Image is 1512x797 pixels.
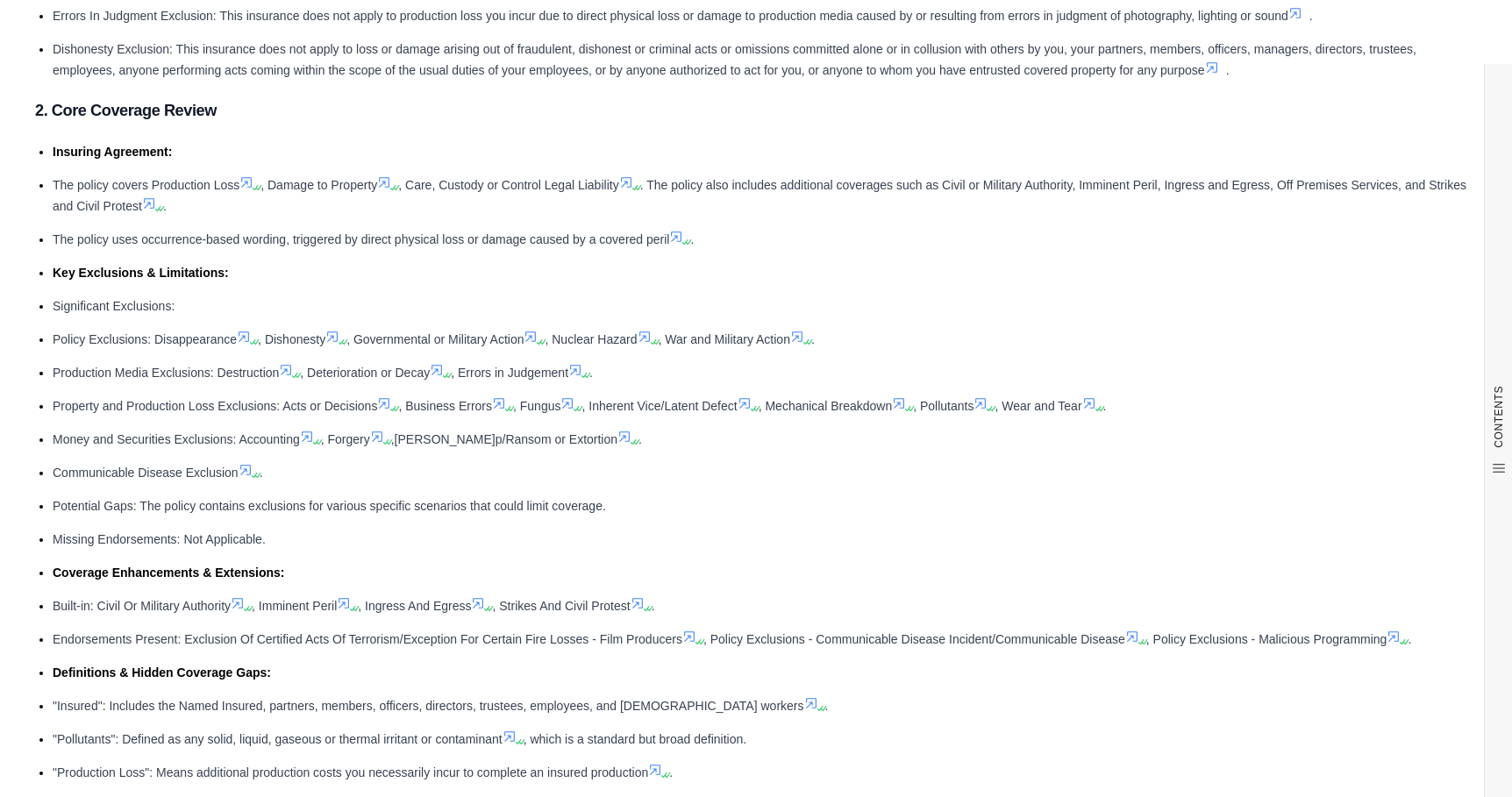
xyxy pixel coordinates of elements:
[53,332,237,346] span: Policy Exclusions: Disappearance
[53,299,175,313] span: Significant Exclusions:
[258,332,325,346] span: , Dishonesty
[589,366,593,380] span: .
[53,599,231,613] span: Built-in: Civil Or Military Authority
[638,432,642,446] span: .
[35,95,1477,126] h3: 2. Core Coverage Review
[53,632,682,646] span: Endorsements Present: Exclusion Of Certified Acts Of Terrorism/Exception For Certain Fire Losses ...
[581,399,737,413] span: , Inherent Vice/Latent Defect
[53,366,279,380] span: Production Media Exclusions: Destruction
[524,732,747,746] span: , which is a standard but broad definition.
[321,432,370,446] span: , Forgery
[451,366,568,380] span: , Errors in Judgement
[669,765,673,779] span: .
[391,432,617,446] span: ,[PERSON_NAME]p/Ransom or Extortion
[1492,386,1506,448] span: CONTENTS
[1146,632,1387,646] span: , Policy Exclusions - Malicious Programming
[1226,63,1230,77] span: .
[163,199,167,213] span: .
[1103,399,1107,413] span: .
[53,178,1466,213] span: . The policy also includes additional coverages such as Civil or Military Authority, Imminent Per...
[659,332,790,346] span: , War and Military Action
[358,599,471,613] span: , Ingress And Egress
[53,566,285,580] span: Coverage Enhancements & Extensions:
[53,499,606,513] span: Potential Gaps: The policy contains exclusions for various specific scenarios that could limit co...
[346,332,524,346] span: , Governmental or Military Action
[53,42,1416,77] span: Dishonesty Exclusion: This insurance does not apply to loss or damage arising out of fraudulent, ...
[53,432,300,446] span: Money and Securities Exclusions: Accounting
[260,178,377,192] span: , Damage to Property
[53,699,804,713] span: "Insured": Includes the Named Insured, partners, members, officers, directors, trustees, employee...
[398,399,492,413] span: , Business Errors
[995,399,1081,413] span: , Wear and Tear
[53,399,377,413] span: Property and Production Loss Exclusions: Acts or Decisions
[1309,9,1313,23] span: .
[1408,632,1411,646] span: .
[652,599,655,613] span: .
[300,366,430,380] span: , Deterioration or Decay
[53,665,271,680] span: Definitions & Hidden Coverage Gaps:
[913,399,974,413] span: , Pollutants
[53,145,172,159] span: Insuring Agreement:
[492,599,630,613] span: , Strikes And Civil Protest
[260,466,263,480] span: .
[53,178,239,192] span: The policy covers Production Loss
[252,599,337,613] span: , Imminent Peril
[53,466,239,480] span: Communicable Disease Exclusion
[703,632,1125,646] span: , Policy Exclusions - Communicable Disease Incident/Communicable Disease
[690,232,694,246] span: .
[53,266,229,280] span: Key Exclusions & Limitations:
[53,765,648,779] span: "Production Loss": Means additional production costs you necessarily incur to complete an insured...
[53,532,266,546] span: Missing Endorsements: Not Applicable.
[545,332,637,346] span: , Nuclear Hazard
[811,332,815,346] span: .
[53,732,503,746] span: "Pollutants": Defined as any solid, liquid, gaseous or thermal irritant or contaminant
[53,9,1288,23] span: Errors In Judgment Exclusion: This insurance does not apply to production loss you incur due to d...
[759,399,893,413] span: , Mechanical Breakdown
[825,699,829,713] span: .
[398,178,618,192] span: , Care, Custody or Control Legal Liability
[53,232,669,246] span: The policy uses occurrence-based wording, triggered by direct physical loss or damage caused by a...
[513,399,560,413] span: , Fungus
